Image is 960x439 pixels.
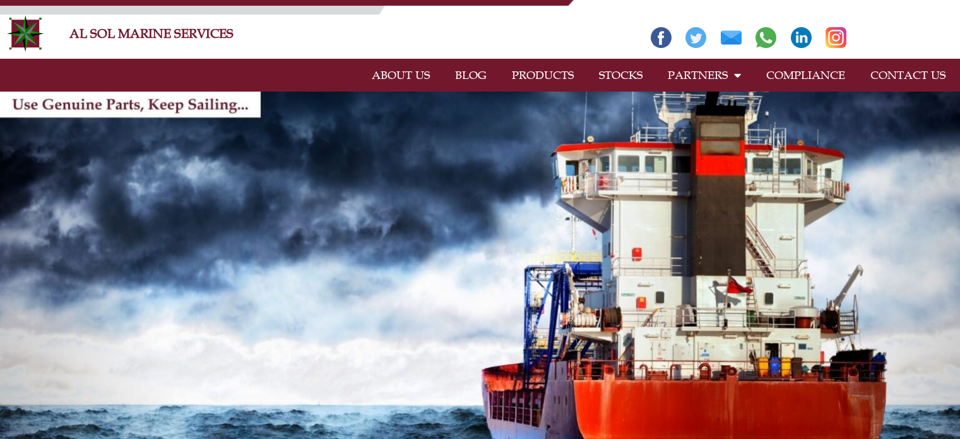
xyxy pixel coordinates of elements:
[754,61,858,90] a: COMPLIANCE
[442,61,499,90] a: BLOG
[6,15,44,52] img: Alsolmarine-logo
[858,61,958,90] a: CONTACT US
[655,61,754,90] a: PARTNERS
[499,61,586,90] a: PRODUCTS
[586,61,655,90] a: STOCKS
[69,26,234,41] a: AL SOL MARINE SERVICES
[359,61,442,90] a: ABOUT US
